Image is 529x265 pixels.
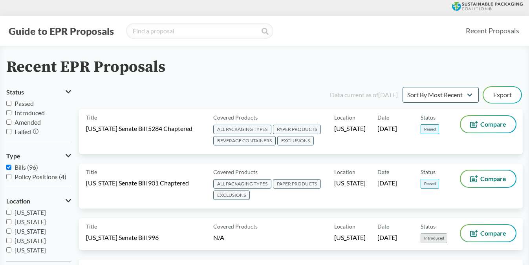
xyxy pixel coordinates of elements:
span: Title [86,113,97,122]
input: Amended [6,120,11,125]
span: Failed [15,128,31,135]
span: EXCLUSIONS [213,191,250,200]
span: Location [334,113,355,122]
span: Introduced [15,109,45,116]
span: Policy Positions (4) [15,173,66,180]
button: Compare [461,116,516,132]
h2: Recent EPR Proposals [6,58,165,76]
span: Passed [15,100,34,107]
span: Type [6,152,20,160]
input: [US_STATE] [6,229,11,234]
span: Location [334,168,355,176]
span: Covered Products [213,113,258,122]
span: Title [86,168,97,176]
div: Data current as of [DATE] [330,90,398,100]
input: Introduced [6,110,11,115]
span: [US_STATE] [15,246,46,254]
span: Passed [421,124,439,134]
input: [US_STATE] [6,219,11,224]
span: Amended [15,118,41,126]
input: Passed [6,101,11,106]
span: Date [377,222,389,231]
span: Covered Products [213,222,258,231]
span: Status [6,89,24,96]
span: [US_STATE] Senate Bill 5284 Chaptered [86,124,192,133]
span: ALL PACKAGING TYPES [213,125,271,134]
span: [US_STATE] Senate Bill 901 Chaptered [86,179,189,187]
span: Status [421,113,436,122]
span: Compare [480,230,506,236]
span: Passed [421,179,439,189]
span: N/A [213,234,224,241]
input: Failed [6,129,11,134]
span: BEVERAGE CONTAINERS [213,136,276,145]
button: Compare [461,225,516,241]
span: Status [421,168,436,176]
span: [US_STATE] Senate Bill 996 [86,233,159,242]
input: [US_STATE] [6,210,11,215]
span: [DATE] [377,179,397,187]
span: [US_STATE] [334,179,366,187]
span: [DATE] [377,233,397,242]
span: ALL PACKAGING TYPES [213,179,271,189]
span: Bills (96) [15,163,38,171]
span: Status [421,222,436,231]
a: Recent Proposals [462,22,523,40]
button: Location [6,194,71,208]
input: Policy Positions (4) [6,174,11,179]
span: [US_STATE] [15,218,46,225]
span: [US_STATE] [15,237,46,244]
input: [US_STATE] [6,247,11,252]
button: Export [483,87,521,103]
span: Introduced [421,233,447,243]
span: Location [6,198,30,205]
button: Compare [461,171,516,187]
span: Date [377,113,389,122]
span: EXCLUSIONS [277,136,314,145]
span: Compare [480,121,506,127]
input: Bills (96) [6,165,11,170]
button: Guide to EPR Proposals [6,25,116,37]
span: [US_STATE] [334,233,366,242]
button: Type [6,149,71,163]
span: Location [334,222,355,231]
span: Covered Products [213,168,258,176]
input: Find a proposal [126,23,273,39]
span: Compare [480,176,506,182]
span: Title [86,222,97,231]
span: PAPER PRODUCTS [273,179,321,189]
span: [DATE] [377,124,397,133]
span: PAPER PRODUCTS [273,125,321,134]
span: [US_STATE] [334,124,366,133]
span: [US_STATE] [15,209,46,216]
span: [US_STATE] [15,227,46,235]
button: Status [6,85,71,99]
input: [US_STATE] [6,238,11,243]
span: Date [377,168,389,176]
